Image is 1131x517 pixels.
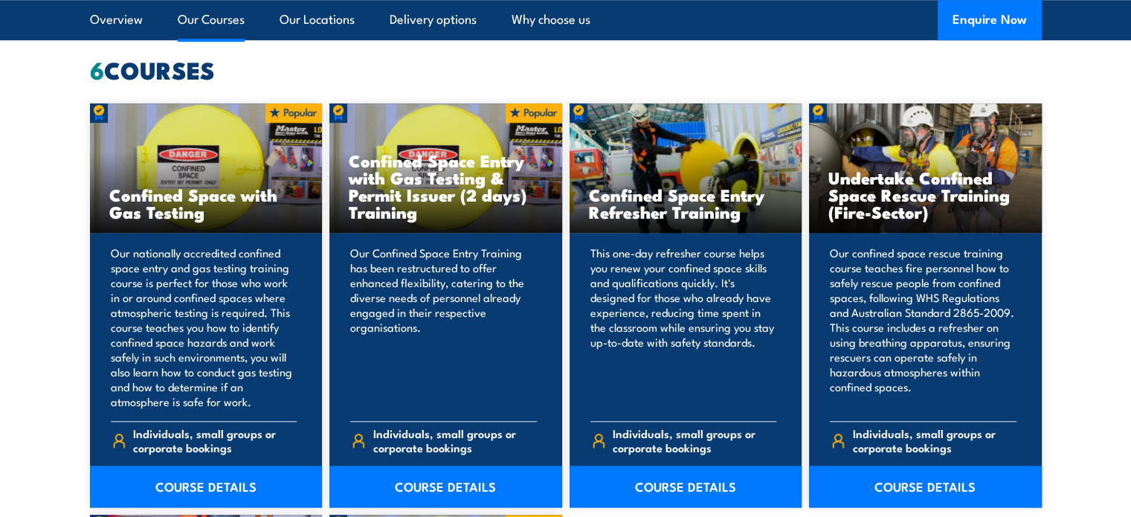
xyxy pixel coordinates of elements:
[111,245,297,409] p: Our nationally accredited confined space entry and gas testing training course is perfect for tho...
[109,186,303,220] h3: Confined Space with Gas Testing
[350,245,537,409] p: Our Confined Space Entry Training has been restructured to offer enhanced flexibility, catering t...
[570,466,802,507] a: COURSE DETAILS
[133,426,297,455] span: Individuals, small groups or corporate bookings
[90,466,323,507] a: COURSE DETAILS
[809,466,1042,507] a: COURSE DETAILS
[828,169,1022,220] h3: Undertake Confined Space Rescue Training (Fire-Sector)
[590,245,777,409] p: This one-day refresher course helps you renew your confined space skills and qualifications quick...
[373,426,537,455] span: Individuals, small groups or corporate bookings
[90,59,1042,80] h2: COURSES
[349,152,543,220] h3: Confined Space Entry with Gas Testing & Permit Issuer (2 days) Training
[613,426,776,455] span: Individuals, small groups or corporate bookings
[329,466,562,507] a: COURSE DETAILS
[853,426,1016,455] span: Individuals, small groups or corporate bookings
[589,186,783,220] h3: Confined Space Entry Refresher Training
[830,245,1016,409] p: Our confined space rescue training course teaches fire personnel how to safely rescue people from...
[90,51,104,88] strong: 6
